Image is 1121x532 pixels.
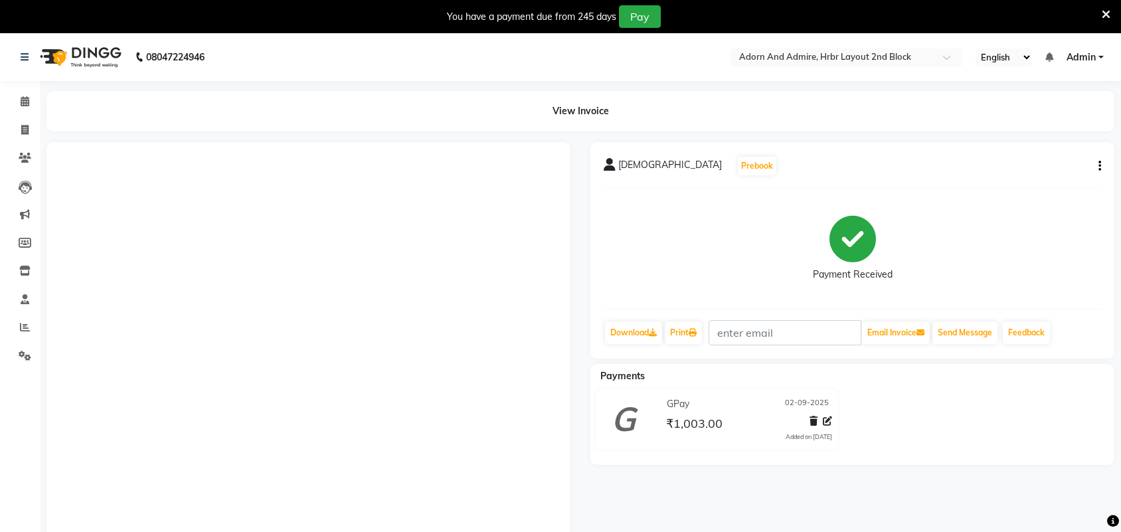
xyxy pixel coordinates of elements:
[618,158,722,177] span: [DEMOGRAPHIC_DATA]
[786,432,832,442] div: Added on [DATE]
[862,321,930,344] button: Email Invoice
[600,370,645,382] span: Payments
[605,321,662,344] a: Download
[738,157,776,175] button: Prebook
[1003,321,1050,344] a: Feedback
[932,321,997,344] button: Send Message
[667,397,689,411] span: GPay
[709,320,861,345] input: enter email
[785,397,829,411] span: 02-09-2025
[665,321,702,344] a: Print
[666,416,723,434] span: ₹1,003.00
[46,91,1114,132] div: View Invoice
[34,39,125,76] img: logo
[619,5,661,28] button: Pay
[447,10,616,24] div: You have a payment due from 245 days
[146,39,205,76] b: 08047224946
[1067,50,1096,64] span: Admin
[813,268,893,282] div: Payment Received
